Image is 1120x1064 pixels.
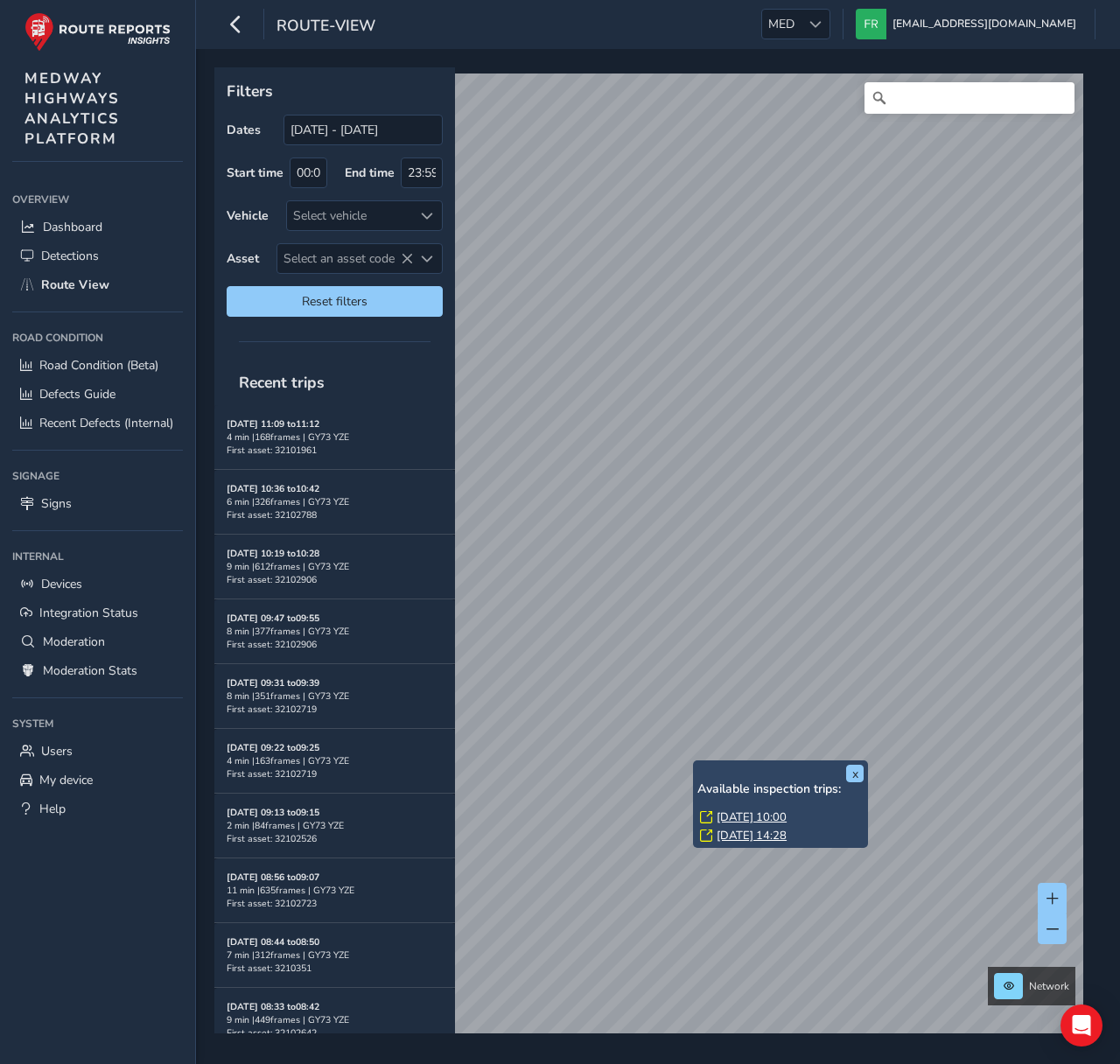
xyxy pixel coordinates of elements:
[12,409,183,437] a: Recent Defects (Internal)
[12,710,183,737] div: System
[227,573,317,586] span: First asset: 32102906
[12,737,183,766] a: Users
[345,164,395,181] label: End time
[227,962,311,975] span: First asset: 3210351
[227,444,317,457] span: First asset: 32101961
[227,547,319,560] strong: [DATE] 10:19 to 10:28
[227,80,443,102] p: Filters
[43,633,105,650] span: Moderation
[24,12,171,52] img: rr logo
[227,754,443,767] div: 4 min | 163 frames | GY73 YZE
[12,463,183,489] div: Signage
[43,219,102,235] span: Dashboard
[227,819,443,832] div: 2 min | 84 frames | GY73 YZE
[697,782,864,797] h6: Available inspection trips:
[1029,979,1069,993] span: Network
[227,625,443,638] div: 8 min | 377 frames | GY73 YZE
[43,662,137,679] span: Moderation Stats
[12,627,183,656] a: Moderation
[413,244,442,273] div: Select an asset code
[227,676,319,689] strong: [DATE] 09:31 to 09:39
[846,765,864,782] button: x
[39,772,93,788] span: My device
[227,1000,319,1013] strong: [DATE] 08:33 to 08:42
[227,806,319,819] strong: [DATE] 09:13 to 09:15
[41,743,73,759] span: Users
[227,638,317,651] span: First asset: 32102906
[12,380,183,409] a: Defects Guide
[41,248,99,264] span: Detections
[41,495,72,512] span: Signs
[227,871,319,884] strong: [DATE] 08:56 to 09:07
[227,495,443,508] div: 6 min | 326 frames | GY73 YZE
[12,489,183,518] a: Signs
[227,741,319,754] strong: [DATE] 09:22 to 09:25
[24,68,120,149] span: MEDWAY HIGHWAYS ANALYTICS PLATFORM
[12,213,183,241] a: Dashboard
[12,570,183,598] a: Devices
[39,357,158,374] span: Road Condition (Beta)
[864,82,1074,114] input: Search
[227,935,319,948] strong: [DATE] 08:44 to 08:50
[227,482,319,495] strong: [DATE] 10:36 to 10:42
[227,767,317,780] span: First asset: 32102719
[227,508,317,521] span: First asset: 32102788
[276,15,375,39] span: route-view
[227,430,443,444] div: 4 min | 168 frames | GY73 YZE
[227,360,337,405] span: Recent trips
[227,689,443,703] div: 8 min | 351 frames | GY73 YZE
[227,207,269,224] label: Vehicle
[227,417,319,430] strong: [DATE] 11:09 to 11:12
[227,884,443,897] div: 11 min | 635 frames | GY73 YZE
[39,386,115,402] span: Defects Guide
[39,605,138,621] span: Integration Status
[227,948,443,962] div: 7 min | 312 frames | GY73 YZE
[227,897,317,910] span: First asset: 32102723
[227,1026,317,1039] span: First asset: 32102642
[12,351,183,380] a: Road Condition (Beta)
[227,286,443,317] button: Reset filters
[240,293,430,310] span: Reset filters
[227,703,317,716] span: First asset: 32102719
[12,241,183,270] a: Detections
[227,1013,443,1026] div: 9 min | 449 frames | GY73 YZE
[227,560,443,573] div: 9 min | 612 frames | GY73 YZE
[39,415,173,431] span: Recent Defects (Internal)
[856,9,1082,39] button: [EMAIL_ADDRESS][DOMAIN_NAME]
[41,276,109,293] span: Route View
[856,9,886,39] img: diamond-layout
[12,598,183,627] a: Integration Status
[892,9,1076,39] span: [EMAIL_ADDRESS][DOMAIN_NAME]
[717,828,787,843] a: [DATE] 14:28
[277,244,413,273] span: Select an asset code
[12,543,183,570] div: Internal
[12,656,183,685] a: Moderation Stats
[1060,1004,1102,1046] div: Open Intercom Messenger
[287,201,413,230] div: Select vehicle
[12,794,183,823] a: Help
[227,612,319,625] strong: [DATE] 09:47 to 09:55
[227,164,283,181] label: Start time
[762,10,801,38] span: MED
[12,325,183,351] div: Road Condition
[227,122,261,138] label: Dates
[39,801,66,817] span: Help
[12,766,183,794] a: My device
[12,186,183,213] div: Overview
[12,270,183,299] a: Route View
[41,576,82,592] span: Devices
[717,809,787,825] a: [DATE] 10:00
[227,250,259,267] label: Asset
[227,832,317,845] span: First asset: 32102526
[220,73,1083,1053] canvas: Map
